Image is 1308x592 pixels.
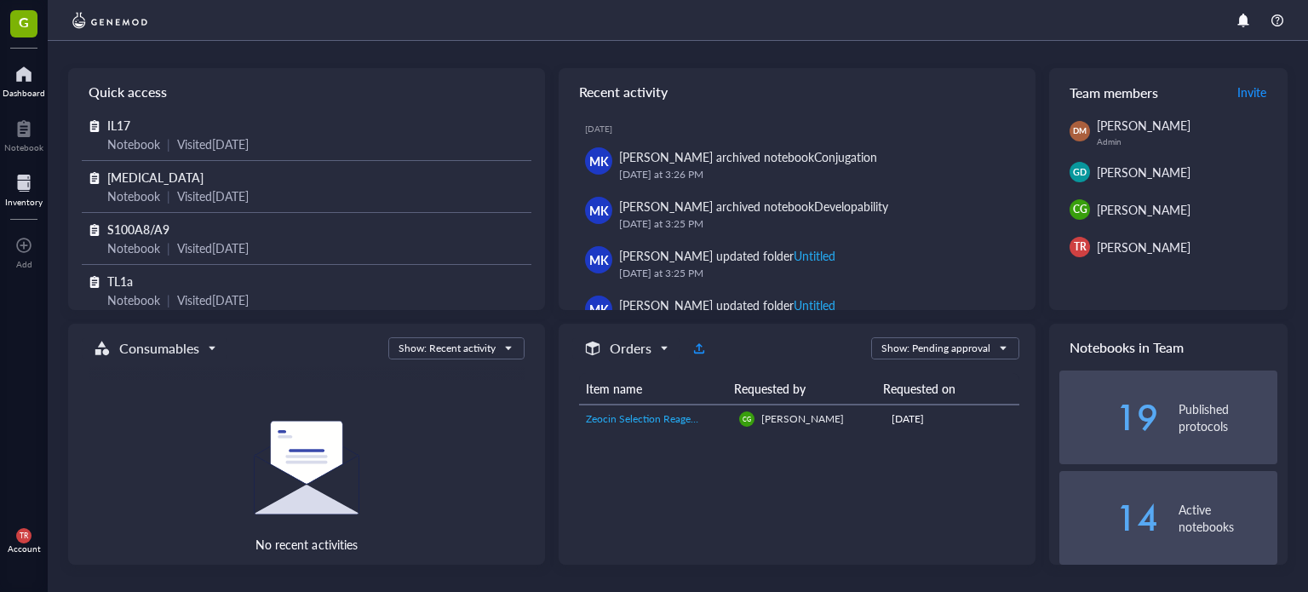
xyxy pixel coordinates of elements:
[177,290,249,309] div: Visited [DATE]
[619,246,835,265] div: [PERSON_NAME] updated folder
[881,341,990,356] div: Show: Pending approval
[1097,164,1190,181] span: [PERSON_NAME]
[1179,400,1277,434] div: Published protocols
[5,197,43,207] div: Inventory
[68,10,152,31] img: genemod-logo
[107,273,133,290] span: TL1a
[8,543,41,554] div: Account
[119,338,199,359] h5: Consumables
[1237,83,1266,101] span: Invite
[585,124,1022,134] div: [DATE]
[619,216,1008,233] div: [DATE] at 3:25 PM
[1179,501,1277,535] div: Active notebooks
[167,239,170,257] div: |
[16,259,32,269] div: Add
[1097,239,1190,256] span: [PERSON_NAME]
[586,411,726,427] a: Zeocin Selection Reagent
[892,411,1013,427] div: [DATE]
[876,373,1007,405] th: Requested on
[619,166,1008,183] div: [DATE] at 3:26 PM
[167,187,170,205] div: |
[1049,68,1288,116] div: Team members
[572,239,1022,289] a: MK[PERSON_NAME] updated folderUntitled[DATE] at 3:25 PM
[589,250,609,269] span: MK
[814,148,877,165] div: Conjugation
[3,88,45,98] div: Dashboard
[586,411,700,426] span: Zeocin Selection Reagent
[107,169,204,186] span: [MEDICAL_DATA]
[1097,136,1277,147] div: Admin
[559,68,1035,116] div: Recent activity
[399,341,496,356] div: Show: Recent activity
[19,11,29,32] span: G
[619,265,1008,282] div: [DATE] at 3:25 PM
[814,198,888,215] div: Developability
[1073,202,1087,217] span: CG
[761,411,844,426] span: [PERSON_NAME]
[107,187,160,205] div: Notebook
[177,187,249,205] div: Visited [DATE]
[20,532,28,540] span: TR
[1074,239,1087,255] span: TR
[610,338,651,359] h5: Orders
[254,421,359,514] img: Empty state
[167,135,170,153] div: |
[589,201,609,220] span: MK
[167,290,170,309] div: |
[3,60,45,98] a: Dashboard
[589,152,609,170] span: MK
[107,239,160,257] div: Notebook
[743,415,751,422] span: CG
[107,117,130,134] span: IL17
[4,142,43,152] div: Notebook
[107,221,169,238] span: S100A8/A9
[1073,165,1087,179] span: GD
[68,68,545,116] div: Quick access
[1097,201,1190,218] span: [PERSON_NAME]
[1097,117,1190,134] span: [PERSON_NAME]
[177,135,249,153] div: Visited [DATE]
[1049,324,1288,371] div: Notebooks in Team
[1073,125,1087,137] span: DM
[1059,504,1158,532] div: 14
[579,373,727,405] th: Item name
[1059,404,1158,431] div: 19
[619,197,888,216] div: [PERSON_NAME] archived notebook
[5,170,43,207] a: Inventory
[107,290,160,309] div: Notebook
[177,239,249,257] div: Visited [DATE]
[4,115,43,152] a: Notebook
[107,135,160,153] div: Notebook
[727,373,875,405] th: Requested by
[794,247,835,264] div: Untitled
[619,147,877,166] div: [PERSON_NAME] archived notebook
[1236,78,1267,106] button: Invite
